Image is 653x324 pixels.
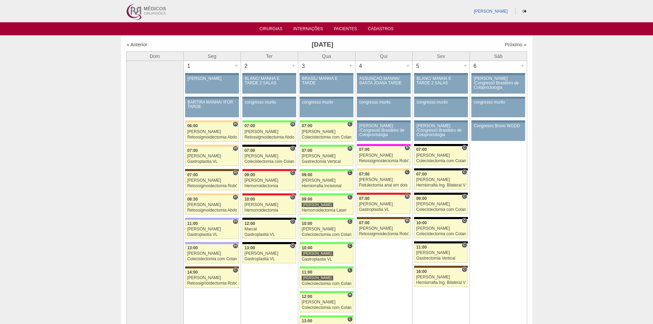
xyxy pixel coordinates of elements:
[416,256,466,261] div: Gastrectomia Vertical
[471,122,525,141] a: Congresso Bruno WGDD
[233,243,238,249] span: Hospital
[347,219,352,224] span: Consultório
[302,154,351,158] div: [PERSON_NAME]
[185,97,239,99] div: Key: Aviso
[347,170,352,176] span: Consultório
[187,203,237,207] div: [PERSON_NAME]
[471,75,525,94] a: [PERSON_NAME] /Congresso Brasileiro de Coloproctologia
[242,169,296,171] div: Key: Assunção
[187,208,237,213] div: Retossigmoidectomia Abdominal VL
[416,196,427,201] span: 09:00
[290,219,295,224] span: Consultório
[185,266,239,268] div: Key: Santa Joana
[462,169,467,175] span: Consultório
[245,100,294,105] div: congresso murilo
[404,145,410,151] span: Hospital
[416,183,466,188] div: Herniorrafia Ing. Bilateral VL
[416,269,427,274] span: 16:00
[244,232,294,237] div: Gastroplastia VL
[290,243,295,249] span: Consultório
[302,221,312,226] span: 10:00
[222,40,422,50] h3: [DATE]
[471,120,525,122] div: Key: Aviso
[414,219,468,238] a: C 10:00 [PERSON_NAME] Colecistectomia com Colangiografia VL
[300,315,353,317] div: Key: Brasil
[359,147,370,152] span: 07:00
[347,267,352,273] span: Consultório
[414,241,468,243] div: Key: Blanc
[404,218,410,224] span: Hospital
[187,281,237,286] div: Retossigmoidectomia Robótica
[357,217,410,219] div: Key: Santa Joana
[474,9,508,14] a: [PERSON_NAME]
[414,73,468,75] div: Key: Aviso
[302,275,333,280] div: [PERSON_NAME]
[233,170,238,176] span: Hospital
[300,97,353,99] div: Key: Aviso
[359,220,370,225] span: 07:00
[359,196,370,201] span: 07:00
[416,147,427,152] span: 07:00
[359,159,409,163] div: Retossigmoidectomia Robótica
[127,42,147,47] a: « Anterior
[334,26,357,33] a: Pacientes
[187,227,237,231] div: [PERSON_NAME]
[462,218,467,224] span: Consultório
[187,221,198,226] span: 11:00
[302,202,333,207] div: [PERSON_NAME]
[233,219,238,224] span: Hospital
[523,9,527,13] i: Sair
[357,146,410,165] a: H 07:00 [PERSON_NAME] Retossigmoidectomia Robótica
[244,197,255,202] span: 10:00
[359,183,409,188] div: Fistulectomia anal em dois tempos
[242,218,296,220] div: Key: Blanc
[242,75,296,94] a: BLANC/ MANHÃ E TARDE 2 SALAS
[474,76,523,90] div: [PERSON_NAME] /Congresso Brasileiro de Coloproctologia
[416,220,427,225] span: 10:00
[242,120,296,122] div: Key: Brasil
[185,193,239,195] div: Key: Bartira
[185,244,239,263] a: H 13:00 [PERSON_NAME] Colecistectomia com Colangiografia VL
[244,184,294,188] div: Hemorroidectomia
[184,61,194,71] div: 1
[462,242,467,248] span: Consultório
[347,316,352,322] span: Consultório
[357,170,410,190] a: C 07:00 [PERSON_NAME] Fistulectomia anal em dois tempos
[185,75,239,94] a: [PERSON_NAME]
[416,207,466,212] div: Colecistectomia com Colangiografia VL
[359,232,409,236] div: Retossigmoidectomia Robótica
[300,193,353,195] div: Key: Brasil
[302,270,312,275] span: 11:00
[347,146,352,151] span: Hospital
[187,197,198,202] span: 08:30
[302,172,312,177] span: 09:00
[185,147,239,166] a: H 07:00 [PERSON_NAME] Gastroplastia VL
[300,169,353,171] div: Key: Brasil
[462,194,467,199] span: Consultório
[242,193,296,195] div: Key: Assunção
[187,184,237,188] div: Retossigmoidectomia Robótica
[244,245,255,250] span: 13:00
[183,51,241,61] th: Seg
[414,146,468,165] a: C 07:00 [PERSON_NAME] Colecistectomia com Colangiografia VL
[302,159,351,164] div: Gastrectomia Vertical
[244,123,255,128] span: 07:00
[357,219,410,238] a: H 07:00 [PERSON_NAME] Retossigmoidectomia Robótica
[244,251,294,256] div: [PERSON_NAME]
[347,243,352,249] span: Consultório
[187,123,198,128] span: 06:00
[291,61,297,70] div: +
[185,99,239,117] a: BARTIRA MANHÃ/ IFOR TARDE
[245,76,294,85] div: BLANC/ MANHÃ E TARDE 2 SALAS
[244,148,255,153] span: 07:00
[414,170,468,190] a: C 07:00 [PERSON_NAME] Herniorrafia Ing. Bilateral VL
[300,75,353,94] a: BRASIL/ MANHÃ E TARDE
[357,193,410,195] div: Key: Assunção
[187,270,198,275] span: 14:00
[185,195,239,215] a: H 08:30 [PERSON_NAME] Retossigmoidectomia Abdominal VL
[302,300,351,304] div: [PERSON_NAME]
[300,195,353,215] a: C 09:00 [PERSON_NAME] Hemorroidectomia Laser
[355,61,366,71] div: 4
[416,202,466,206] div: [PERSON_NAME]
[302,305,351,310] div: Colecistectomia com Colangiografia VL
